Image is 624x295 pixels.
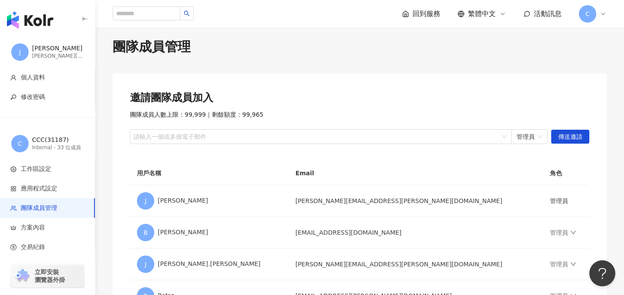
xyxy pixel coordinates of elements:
span: key [10,94,16,100]
div: Internal - 33 位成員 [32,144,84,151]
div: CCC(31187) [32,136,84,144]
span: dollar [10,244,16,250]
span: 修改密碼 [21,93,45,102]
span: 回到服務 [413,9,440,19]
span: appstore [10,186,16,192]
div: [PERSON_NAME] [137,192,282,210]
button: 傳送邀請 [551,130,589,144]
img: logo [7,11,53,29]
th: 用戶名稱 [130,161,289,185]
iframe: Help Scout Beacon - Open [589,260,615,286]
span: 交易紀錄 [21,243,45,252]
div: [PERSON_NAME][EMAIL_ADDRESS][PERSON_NAME][DOMAIN_NAME] [32,52,84,60]
span: user [10,75,16,81]
img: chrome extension [14,269,31,283]
span: 團隊成員管理 [21,204,57,213]
span: down [570,229,576,236]
div: 邀請團隊成員加入 [130,91,589,105]
td: [PERSON_NAME][EMAIL_ADDRESS][PERSON_NAME][DOMAIN_NAME] [289,185,543,217]
a: chrome extension立即安裝 瀏覽器外掛 [11,264,84,288]
span: B [143,228,148,237]
a: 管理員 [550,261,576,268]
a: 回到服務 [402,9,440,19]
span: C [585,9,590,19]
div: [PERSON_NAME] [32,44,84,53]
span: 立即安裝 瀏覽器外掛 [35,268,65,284]
span: 管理員 [517,130,543,144]
td: [EMAIL_ADDRESS][DOMAIN_NAME] [289,217,543,249]
span: J [145,196,146,206]
span: J [145,259,146,269]
span: 傳送邀請 [558,130,582,144]
span: 方案內容 [21,223,45,232]
span: 工作區設定 [21,165,51,174]
td: [PERSON_NAME][EMAIL_ADDRESS][PERSON_NAME][DOMAIN_NAME] [289,249,543,280]
span: 應用程式設定 [21,184,57,193]
td: 管理員 [543,185,589,217]
th: Email [289,161,543,185]
a: 管理員 [550,229,576,236]
span: J [19,47,21,57]
span: C [18,139,22,148]
div: 團隊成員管理 [113,38,607,56]
div: [PERSON_NAME] [137,224,282,241]
span: 團隊成員人數上限：99,999 ｜ 剩餘額度：99,965 [130,111,263,119]
th: 角色 [543,161,589,185]
span: 個人資料 [21,73,45,82]
div: [PERSON_NAME].[PERSON_NAME] [137,256,282,273]
span: 活動訊息 [534,10,562,18]
span: 繁體中文 [468,9,496,19]
span: search [184,10,190,16]
span: down [570,261,576,267]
